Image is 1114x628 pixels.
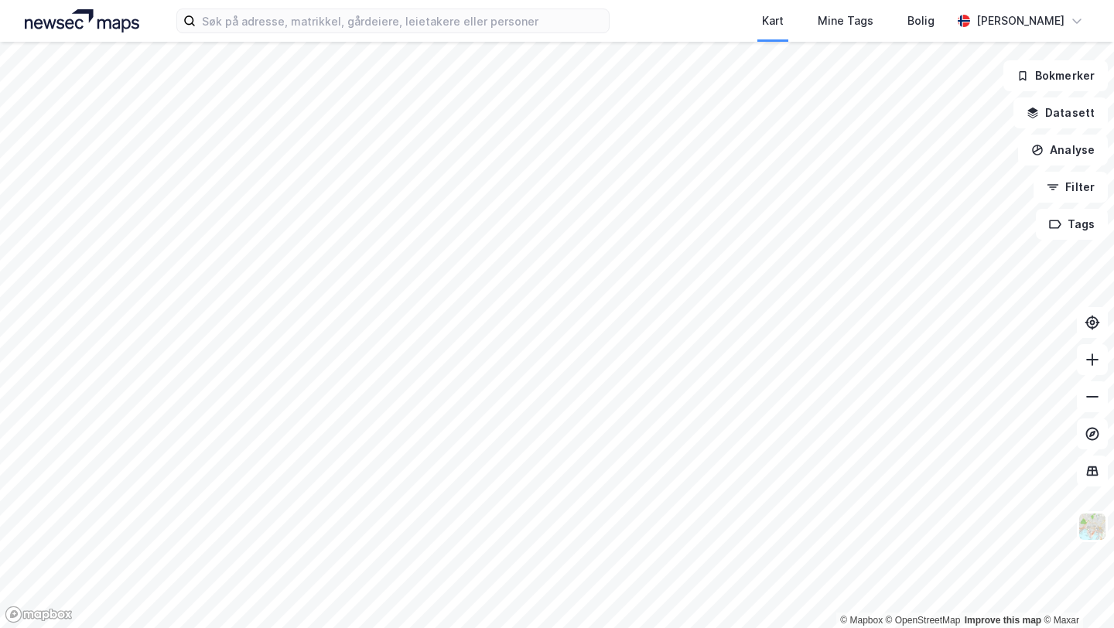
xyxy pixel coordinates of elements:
[1003,60,1108,91] button: Bokmerker
[1018,135,1108,166] button: Analyse
[1037,554,1114,628] div: Kontrollprogram for chat
[976,12,1064,30] div: [PERSON_NAME]
[907,12,935,30] div: Bolig
[1037,554,1114,628] iframe: Chat Widget
[1036,209,1108,240] button: Tags
[1034,172,1108,203] button: Filter
[886,615,961,626] a: OpenStreetMap
[25,9,139,32] img: logo.a4113a55bc3d86da70a041830d287a7e.svg
[965,615,1041,626] a: Improve this map
[818,12,873,30] div: Mine Tags
[5,606,73,623] a: Mapbox homepage
[840,615,883,626] a: Mapbox
[1013,97,1108,128] button: Datasett
[762,12,784,30] div: Kart
[1078,512,1107,541] img: Z
[196,9,609,32] input: Søk på adresse, matrikkel, gårdeiere, leietakere eller personer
